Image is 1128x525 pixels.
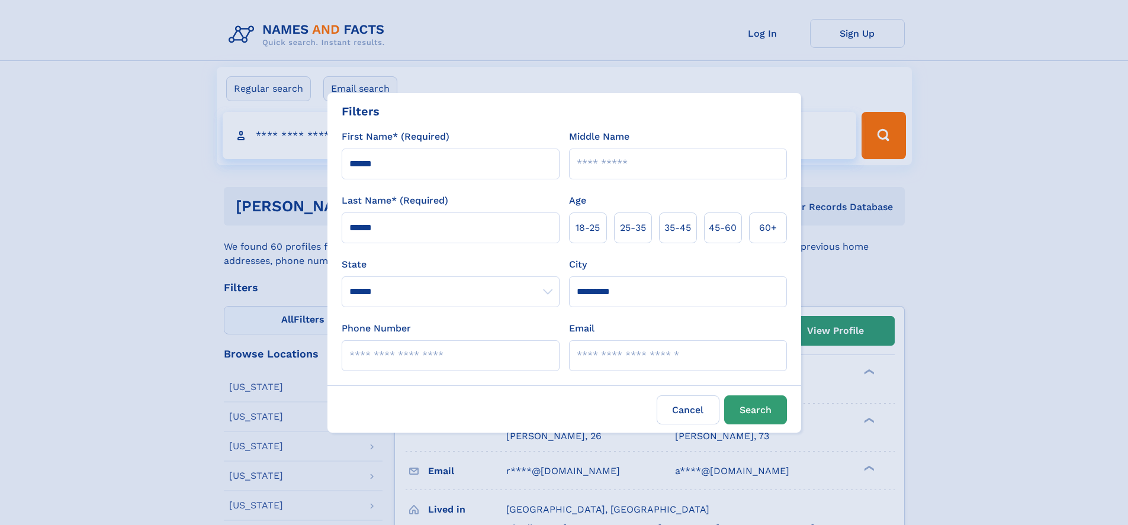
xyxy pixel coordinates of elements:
label: First Name* (Required) [342,130,449,144]
span: 18‑25 [576,221,600,235]
label: Cancel [657,395,719,424]
label: City [569,257,587,272]
label: Email [569,321,594,336]
span: 60+ [759,221,777,235]
label: Last Name* (Required) [342,194,448,208]
label: Phone Number [342,321,411,336]
span: 35‑45 [664,221,691,235]
label: State [342,257,560,272]
span: 45‑60 [709,221,737,235]
span: 25‑35 [620,221,646,235]
label: Age [569,194,586,208]
div: Filters [342,102,380,120]
label: Middle Name [569,130,629,144]
button: Search [724,395,787,424]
